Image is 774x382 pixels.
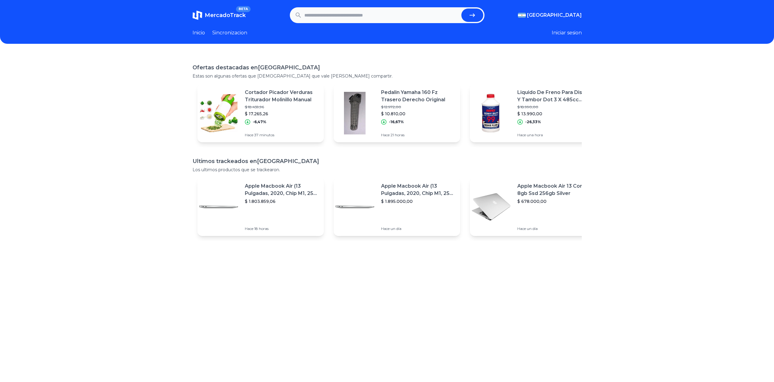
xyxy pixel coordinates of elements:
[527,12,582,19] span: [GEOGRAPHIC_DATA]
[517,111,592,117] p: $ 13.990,00
[552,29,582,36] button: Iniciar sesion
[470,186,512,228] img: Featured image
[193,157,582,165] h1: Ultimos trackeados en [GEOGRAPHIC_DATA]
[517,89,592,103] p: Liquido De Freno Para Disco Y Tambor Dot 3 X 485cc Abro
[517,226,592,231] p: Hace un día
[197,178,324,236] a: Featured imageApple Macbook Air (13 Pulgadas, 2020, Chip M1, 256 Gb De Ssd, 8 Gb De Ram) - Plata$...
[205,12,246,19] span: MercadoTrack
[245,182,319,197] p: Apple Macbook Air (13 Pulgadas, 2020, Chip M1, 256 Gb De Ssd, 8 Gb De Ram) - Plata
[245,89,319,103] p: Cortador Picador Verduras Triturador Molinillo Manual
[236,6,250,12] span: BETA
[470,84,596,142] a: Featured imageLiquido De Freno Para Disco Y Tambor Dot 3 X 485cc Abro$ 18.990,00$ 13.990,00-26,33...
[334,92,376,134] img: Featured image
[470,178,596,236] a: Featured imageApple Macbook Air 13 Core I5 8gb Ssd 256gb Silver$ 678.000,00Hace un día
[193,63,582,72] h1: Ofertas destacadas en [GEOGRAPHIC_DATA]
[245,105,319,109] p: $ 18.459,96
[517,182,592,197] p: Apple Macbook Air 13 Core I5 8gb Ssd 256gb Silver
[193,10,246,20] a: MercadoTrackBETA
[381,198,455,204] p: $ 1.895.000,00
[518,13,526,18] img: Argentina
[253,120,266,124] p: -6,47%
[193,29,205,36] a: Inicio
[245,111,319,117] p: $ 17.265,26
[381,89,455,103] p: Pedalin Yamaha 160 Fz Trasero Derecho Original
[517,105,592,109] p: $ 18.990,00
[245,133,319,137] p: Hace 37 minutos
[212,29,247,36] a: Sincronizacion
[334,84,460,142] a: Featured imagePedalin Yamaha 160 Fz Trasero Derecho Original$ 12.972,00$ 10.810,00-16,67%Hace 21 ...
[517,198,592,204] p: $ 678.000,00
[525,120,541,124] p: -26,33%
[517,133,592,137] p: Hace una hora
[193,167,582,173] p: Los ultimos productos que se trackearon.
[381,182,455,197] p: Apple Macbook Air (13 Pulgadas, 2020, Chip M1, 256 Gb De Ssd, 8 Gb De Ram) - Plata
[381,133,455,137] p: Hace 21 horas
[245,198,319,204] p: $ 1.803.859,06
[389,120,404,124] p: -16,67%
[381,111,455,117] p: $ 10.810,00
[334,178,460,236] a: Featured imageApple Macbook Air (13 Pulgadas, 2020, Chip M1, 256 Gb De Ssd, 8 Gb De Ram) - Plata$...
[245,226,319,231] p: Hace 18 horas
[193,73,582,79] p: Estas son algunas ofertas que [DEMOGRAPHIC_DATA] que vale [PERSON_NAME] compartir.
[197,84,324,142] a: Featured imageCortador Picador Verduras Triturador Molinillo Manual$ 18.459,96$ 17.265,26-6,47%Ha...
[518,12,582,19] button: [GEOGRAPHIC_DATA]
[197,186,240,228] img: Featured image
[381,226,455,231] p: Hace un día
[381,105,455,109] p: $ 12.972,00
[193,10,202,20] img: MercadoTrack
[197,92,240,134] img: Featured image
[470,92,512,134] img: Featured image
[334,186,376,228] img: Featured image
